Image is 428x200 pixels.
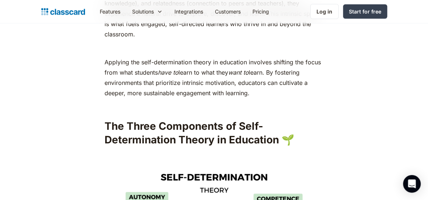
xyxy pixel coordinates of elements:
[316,8,332,15] div: Log in
[105,57,324,98] p: Applying the self-determination theory in education involves shifting the focus from what student...
[105,150,324,160] p: ‍
[228,69,249,76] em: want to
[132,8,154,15] div: Solutions
[41,7,85,17] a: home
[94,3,126,20] a: Features
[126,3,169,20] div: Solutions
[158,69,171,76] em: have
[169,3,209,20] a: Integrations
[209,3,247,20] a: Customers
[403,175,421,193] div: Open Intercom Messenger
[349,8,381,15] div: Start for free
[105,102,324,112] p: ‍
[105,119,324,146] h2: The Three Components of Self-Determination Theory in Education 🌱
[173,69,178,76] em: to
[247,3,275,20] a: Pricing
[310,4,339,19] a: Log in
[343,4,387,19] a: Start for free
[105,43,324,53] p: ‍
